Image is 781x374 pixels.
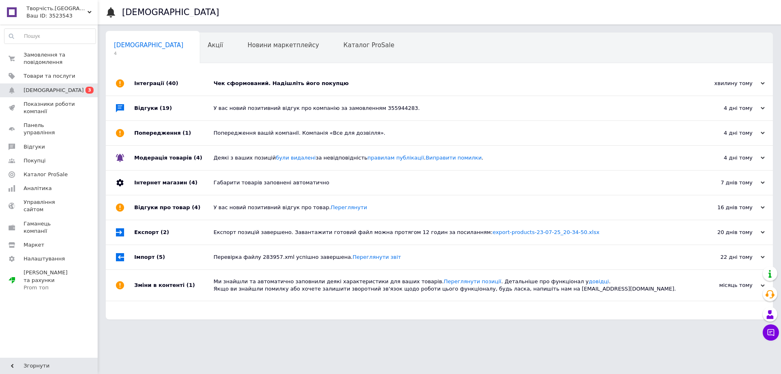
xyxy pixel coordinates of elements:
[24,199,75,213] span: Управління сайтом
[114,50,183,57] span: 4
[161,229,169,235] span: (2)
[493,229,600,235] a: export-products-23-07-25_20-34-50.xlsx
[425,155,482,161] a: Виправити помилки
[24,87,84,94] span: [DEMOGRAPHIC_DATA]
[134,71,214,96] div: Інтеграції
[157,254,165,260] span: (5)
[122,7,219,17] h1: [DEMOGRAPHIC_DATA]
[26,12,98,20] div: Ваш ID: 3523543
[444,278,501,284] a: Переглянути позиції
[186,282,195,288] span: (1)
[683,282,765,289] div: місяць тому
[214,278,683,293] div: Ми знайшли та автоматично заповнили деякі характеристики для ваших товарів. . Детальніше про функ...
[24,157,46,164] span: Покупці
[24,220,75,235] span: Гаманець компанії
[166,80,178,86] span: (40)
[208,42,223,49] span: Акції
[683,229,765,236] div: 20 днів тому
[367,155,424,161] a: правилам публікації
[214,154,683,162] div: Деякі з ваших позицій за невідповідність . .
[134,146,214,170] div: Модерація товарів
[24,72,75,80] span: Товари та послуги
[683,254,765,261] div: 22 дні тому
[343,42,394,49] span: Каталог ProSale
[24,171,68,178] span: Каталог ProSale
[114,42,183,49] span: [DEMOGRAPHIC_DATA]
[24,143,45,151] span: Відгуки
[214,80,683,87] div: Чек сформований. Надішліть його покупцю
[24,284,75,291] div: Prom топ
[247,42,319,49] span: Новини маркетплейсу
[134,121,214,145] div: Попередження
[214,229,683,236] div: Експорт позицій завершено. Завантажити готовий файл можна протягом 12 годин за посиланням:
[189,179,197,186] span: (4)
[214,254,683,261] div: Перевірка файлу 283957.xml успішно завершена.
[214,105,683,112] div: У вас новий позитивний відгук про компанію за замовленням 355944283.
[24,185,52,192] span: Аналітика
[194,155,202,161] span: (4)
[24,51,75,66] span: Замовлення та повідомлення
[683,129,765,137] div: 4 дні тому
[134,220,214,245] div: Експорт
[24,122,75,136] span: Панель управління
[683,179,765,186] div: 7 днів тому
[214,179,683,186] div: Габарити товарів заповнені автоматично
[24,255,65,262] span: Налаштування
[134,195,214,220] div: Відгуки про товар
[683,80,765,87] div: хвилину тому
[683,204,765,211] div: 16 днів тому
[214,204,683,211] div: У вас новий позитивний відгук про товар.
[160,105,172,111] span: (19)
[134,96,214,120] div: Відгуки
[192,204,201,210] span: (4)
[683,154,765,162] div: 4 дні тому
[85,87,94,94] span: 3
[134,270,214,301] div: Зміни в контенті
[24,241,44,249] span: Маркет
[134,245,214,269] div: Імпорт
[589,278,609,284] a: довідці
[24,101,75,115] span: Показники роботи компанії
[214,129,683,137] div: Попередження вашій компанії. Компанія «Все для дозвілля».
[26,5,87,12] span: Творчість.Україна
[134,171,214,195] div: Інтернет магазин
[276,155,316,161] a: були видалені
[683,105,765,112] div: 4 дні тому
[24,269,75,291] span: [PERSON_NAME] та рахунки
[763,324,779,341] button: Чат з покупцем
[183,130,191,136] span: (1)
[353,254,401,260] a: Переглянути звіт
[331,204,367,210] a: Переглянути
[4,29,96,44] input: Пошук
